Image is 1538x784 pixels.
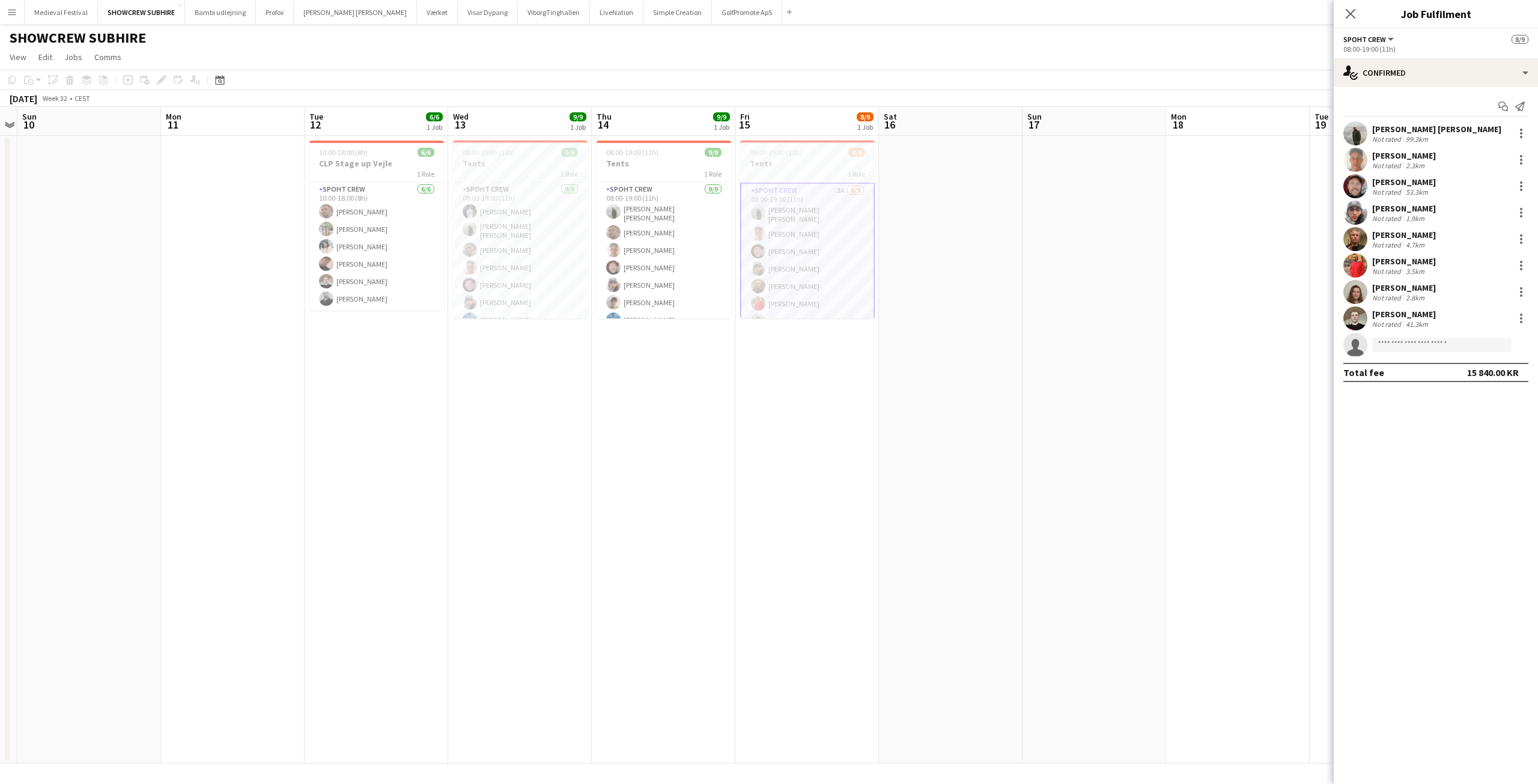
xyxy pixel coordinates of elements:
div: Not rated [1372,161,1403,170]
div: [PERSON_NAME] [1372,229,1436,240]
span: 14 [595,118,612,132]
span: 13 [451,118,469,132]
button: Bambi udlejning [185,1,256,24]
div: [PERSON_NAME] [1372,150,1436,161]
span: 08:00-19:00 (11h) [606,148,658,157]
span: Mon [1171,111,1187,122]
button: Medieval Festival [25,1,98,24]
div: Not rated [1372,214,1403,223]
h3: Job Fulfilment [1334,6,1538,22]
span: 18 [1169,118,1187,132]
h3: Tents [597,158,731,169]
button: Visar Dypang [458,1,518,24]
span: Edit [38,52,52,62]
span: Jobs [64,52,82,62]
div: [PERSON_NAME] [1372,203,1436,214]
button: GolfPromote ApS [712,1,782,24]
span: 1 Role [561,169,578,178]
app-card-role: Spoht Crew3A8/908:00-19:00 (11h)[PERSON_NAME] [PERSON_NAME][PERSON_NAME][PERSON_NAME][PERSON_NAME... [740,183,875,369]
a: View [5,49,31,65]
h1: SHOWCREW SUBHIRE [10,29,146,47]
app-job-card: 08:00-19:00 (11h)8/9Tents1 RoleSpoht Crew3A8/908:00-19:00 (11h)[PERSON_NAME] [PERSON_NAME][PERSON... [740,141,875,318]
div: Not rated [1372,320,1403,329]
app-card-role: Spoht Crew9/908:00-19:00 (11h)[PERSON_NAME][PERSON_NAME] [PERSON_NAME][PERSON_NAME][PERSON_NAME][... [453,183,588,366]
div: Confirmed [1334,58,1538,87]
div: [DATE] [10,93,37,105]
span: 12 [308,118,323,132]
div: [PERSON_NAME] [1372,177,1436,187]
button: Spoht Crew [1343,35,1396,44]
span: Sun [1027,111,1042,122]
button: LiveNation [590,1,643,24]
span: Thu [597,111,612,122]
span: View [10,52,26,62]
button: ViborgTinghallen [518,1,590,24]
div: 3.5km [1403,267,1427,276]
span: 9/9 [561,148,578,157]
span: 17 [1026,118,1042,132]
span: 10 [20,118,37,132]
button: Simple Creation [643,1,712,24]
span: 08:00-19:00 (11h) [750,148,802,157]
app-job-card: 08:00-19:00 (11h)9/9Tents1 RoleSpoht Crew9/908:00-19:00 (11h)[PERSON_NAME] [PERSON_NAME][PERSON_N... [597,141,731,318]
div: 99.3km [1403,135,1430,144]
a: Comms [90,49,126,65]
span: Spoht Crew [1343,35,1386,44]
span: 1 Role [704,169,722,178]
div: 1 Job [570,123,586,132]
span: Fri [740,111,750,122]
div: Total fee [1343,366,1384,378]
div: [PERSON_NAME] [1372,309,1436,320]
span: Week 32 [40,94,70,103]
span: Sat [884,111,897,122]
a: Edit [34,49,57,65]
span: 10:00-18:00 (8h) [319,148,368,157]
span: 9/9 [713,112,730,121]
div: Not rated [1372,267,1403,276]
div: [PERSON_NAME] [1372,282,1436,293]
div: [PERSON_NAME] [PERSON_NAME] [1372,124,1501,135]
button: SHOWCREW SUBHIRE [98,1,185,24]
span: 11 [164,118,181,132]
span: 9/9 [570,112,586,121]
div: 1 Job [714,123,729,132]
span: Tue [1315,111,1328,122]
div: 4.7km [1403,240,1427,249]
div: Not rated [1372,240,1403,249]
span: 8/9 [857,112,874,121]
app-card-role: Spoht Crew9/908:00-19:00 (11h)[PERSON_NAME] [PERSON_NAME][PERSON_NAME][PERSON_NAME][PERSON_NAME][... [597,183,731,366]
a: Jobs [59,49,87,65]
div: Not rated [1372,293,1403,302]
div: 1 Job [857,123,873,132]
app-job-card: 10:00-18:00 (8h)6/6CLP Stage up Vejle1 RoleSpoht Crew6/610:00-18:00 (8h)[PERSON_NAME][PERSON_NAME... [309,141,444,311]
div: 08:00-19:00 (11h) [1343,44,1528,53]
div: 41.3km [1403,320,1430,329]
span: 6/6 [426,112,443,121]
app-job-card: 08:00-19:00 (11h)9/9Tents1 RoleSpoht Crew9/908:00-19:00 (11h)[PERSON_NAME][PERSON_NAME] [PERSON_N... [453,141,588,318]
span: 6/6 [418,148,434,157]
span: 8/9 [1512,35,1528,44]
app-card-role: Spoht Crew6/610:00-18:00 (8h)[PERSON_NAME][PERSON_NAME][PERSON_NAME][PERSON_NAME][PERSON_NAME][PE... [309,183,444,311]
span: Wed [453,111,469,122]
span: 08:00-19:00 (11h) [463,148,515,157]
h3: Tents [453,158,588,169]
span: Mon [166,111,181,122]
div: 2.8km [1403,293,1427,302]
div: 2.3km [1403,161,1427,170]
span: 9/9 [705,148,722,157]
button: Profox [256,1,294,24]
span: 1 Role [848,169,865,178]
button: Værket [417,1,458,24]
div: [PERSON_NAME] [1372,256,1436,267]
div: CEST [74,94,90,103]
span: 16 [882,118,897,132]
span: Tue [309,111,323,122]
span: 1 Role [417,169,434,178]
span: Sun [22,111,37,122]
div: Not rated [1372,135,1403,144]
h3: CLP Stage up Vejle [309,158,444,169]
